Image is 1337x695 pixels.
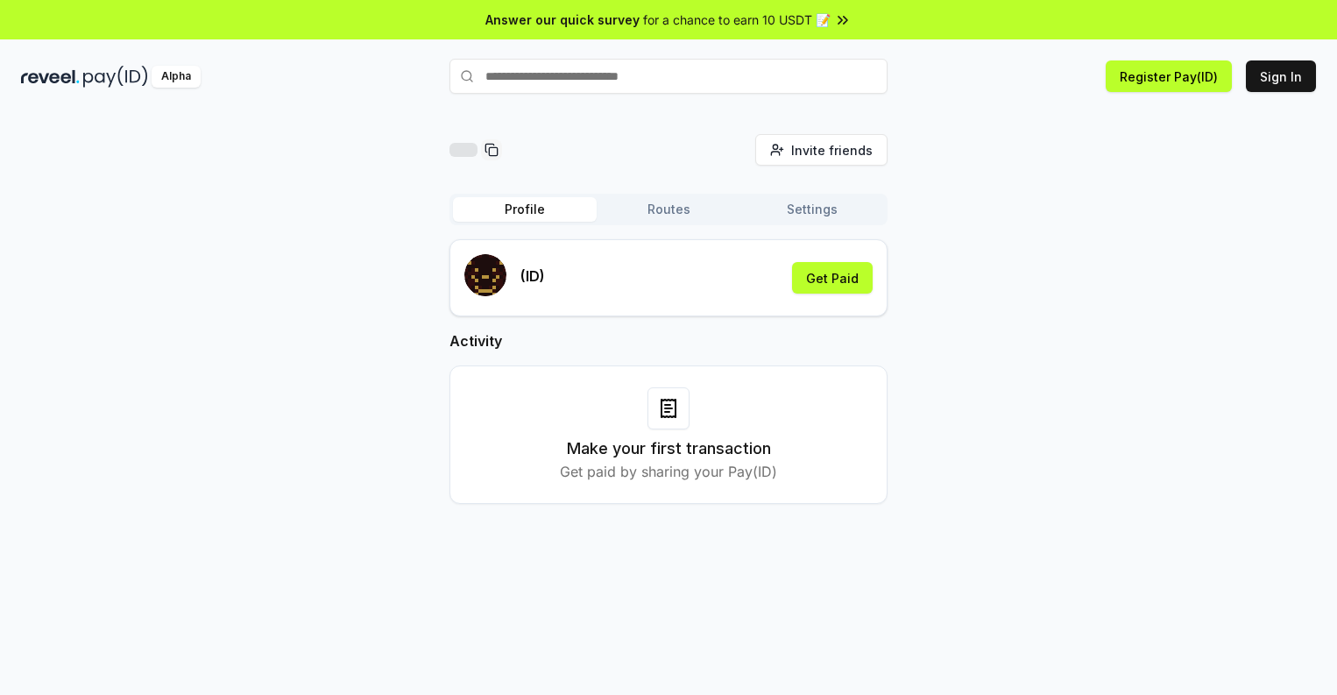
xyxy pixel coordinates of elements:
[567,436,771,461] h3: Make your first transaction
[485,11,640,29] span: Answer our quick survey
[152,66,201,88] div: Alpha
[597,197,740,222] button: Routes
[21,66,80,88] img: reveel_dark
[83,66,148,88] img: pay_id
[643,11,831,29] span: for a chance to earn 10 USDT 📝
[755,134,888,166] button: Invite friends
[520,266,545,287] p: (ID)
[453,197,597,222] button: Profile
[791,141,873,160] span: Invite friends
[792,262,873,294] button: Get Paid
[449,330,888,351] h2: Activity
[1246,60,1316,92] button: Sign In
[740,197,884,222] button: Settings
[1106,60,1232,92] button: Register Pay(ID)
[560,461,777,482] p: Get paid by sharing your Pay(ID)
